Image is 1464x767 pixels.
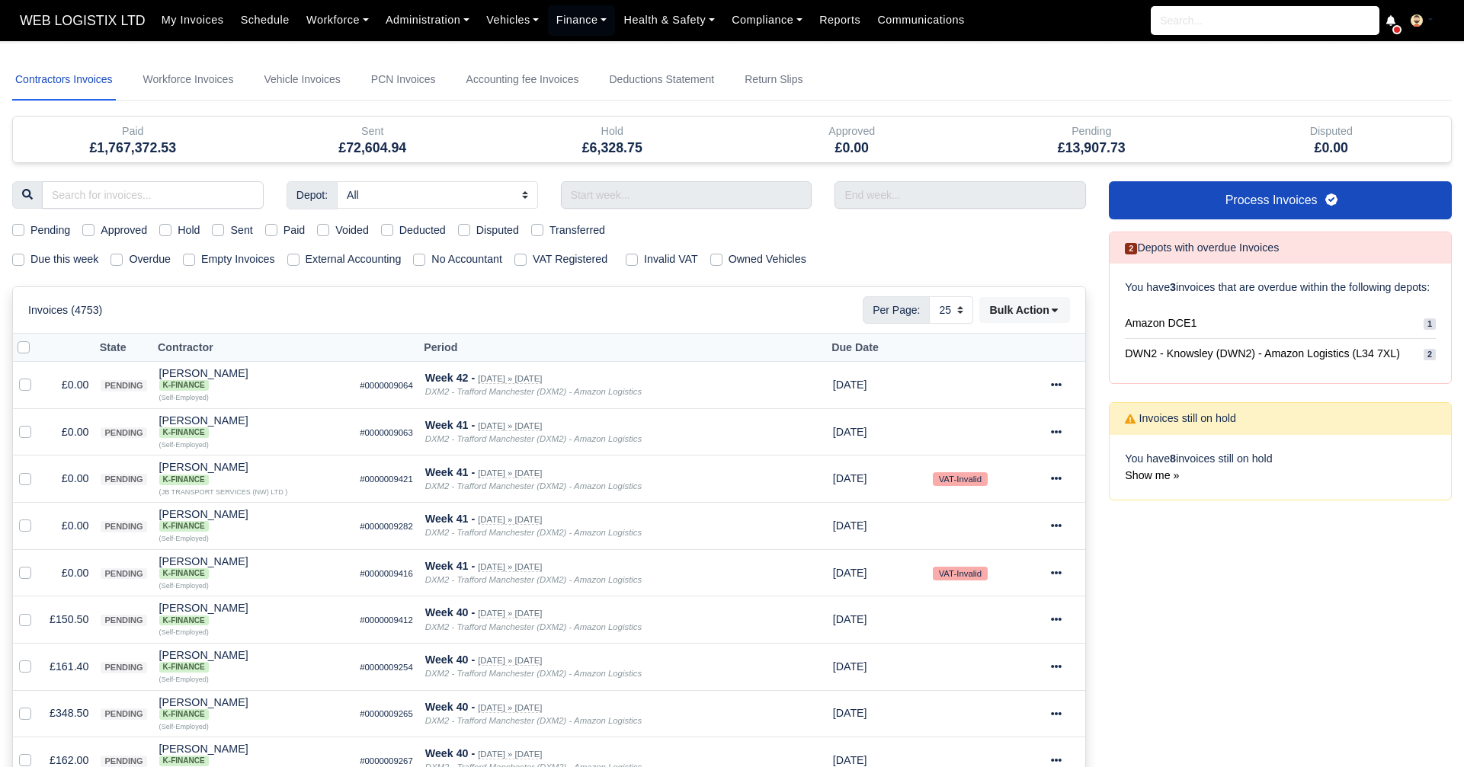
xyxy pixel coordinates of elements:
div: [PERSON_NAME] K-Finance [159,509,348,532]
div: [PERSON_NAME] K-Finance [159,368,348,391]
span: K-Finance [159,756,209,766]
small: [DATE] » [DATE] [478,468,542,478]
i: DXM2 - Trafford Manchester (DXM2) - Amazon Logistics [425,622,642,631]
strong: Week 42 - [425,372,475,384]
small: (Self-Employed) [159,676,209,683]
div: Paid [13,117,253,162]
span: 2 weeks from now [833,707,867,719]
span: K-Finance [159,662,209,673]
span: DWN2 - Knowsley (DWN2) - Amazon Logistics (L34 7XL) [1125,345,1400,363]
span: K-Finance [159,521,209,532]
i: DXM2 - Trafford Manchester (DXM2) - Amazon Logistics [425,434,642,443]
a: Health & Safety [615,5,723,35]
div: [PERSON_NAME] [159,602,348,625]
strong: Week 41 - [425,419,475,431]
label: Paid [284,222,306,239]
h6: Depots with overdue Invoices [1125,241,1279,254]
strong: Week 40 - [425,747,475,759]
button: Bulk Action [979,297,1070,323]
div: [PERSON_NAME] K-Finance [159,743,348,766]
h6: Invoices still on hold [1125,412,1236,425]
small: #0000009254 [360,663,413,672]
td: £348.50 [43,690,95,737]
label: Pending [30,222,70,239]
span: pending [101,662,146,673]
div: [PERSON_NAME] [159,697,348,720]
span: 1 month from now [833,379,867,391]
th: State [95,334,152,362]
small: [DATE] » [DATE] [478,421,542,431]
label: Sent [230,222,252,239]
i: DXM2 - Trafford Manchester (DXM2) - Amazon Logistics [425,575,642,584]
a: Amazon DCE1 1 [1125,308,1436,339]
small: #0000009063 [360,428,413,437]
h5: £0.00 [1223,140,1440,156]
strong: Week 41 - [425,466,475,478]
a: Return Slips [742,59,806,101]
span: K-Finance [159,615,209,626]
input: Search for invoices... [42,181,264,209]
span: pending [101,474,146,485]
a: Show me » [1125,469,1179,481]
span: 3 weeks from now [833,567,867,579]
i: DXM2 - Trafford Manchester (DXM2) - Amazon Logistics [425,716,642,725]
a: Communications [869,5,973,35]
a: Deductions Statement [606,59,717,101]
small: [DATE] » [DATE] [478,562,542,572]
label: Voided [335,222,369,239]
label: No Accountant [431,251,502,268]
a: Reports [811,5,869,35]
div: [PERSON_NAME] K-Finance [159,556,348,579]
label: Deducted [399,222,446,239]
a: My Invoices [153,5,232,35]
i: DXM2 - Trafford Manchester (DXM2) - Amazon Logistics [425,528,642,537]
span: K-Finance [159,709,209,720]
h5: £0.00 [744,140,961,156]
a: Accounting fee Invoices [463,59,582,101]
div: [PERSON_NAME] [159,650,348,673]
h5: £72,604.94 [264,140,482,156]
label: Hold [178,222,200,239]
span: 3 weeks from now [833,426,867,438]
i: DXM2 - Trafford Manchester (DXM2) - Amazon Logistics [425,669,642,678]
span: Amazon DCE1 [1125,315,1197,332]
div: Approved [732,117,972,162]
span: 2 [1125,243,1137,254]
a: DWN2 - Knowsley (DWN2) - Amazon Logistics (L34 7XL) 2 [1125,339,1436,369]
div: Sent [253,117,493,162]
span: Per Page: [863,296,930,324]
label: Overdue [129,251,171,268]
input: Search... [1151,6,1379,35]
td: £150.50 [43,596,95,644]
div: [PERSON_NAME] K-Finance [159,462,348,484]
strong: Week 41 - [425,560,475,572]
span: 2 weeks from now [833,660,867,673]
small: (Self-Employed) [159,394,209,401]
input: End week... [835,181,1086,209]
small: #0000009282 [360,522,413,531]
i: DXM2 - Trafford Manchester (DXM2) - Amazon Logistics [425,481,642,491]
span: K-Finance [159,568,209,579]
td: £161.40 [43,643,95,690]
span: Depot: [287,181,338,209]
small: [DATE] » [DATE] [478,609,542,618]
small: #0000009267 [360,756,413,765]
small: (Self-Employed) [159,628,209,636]
span: 2 [1424,349,1436,360]
small: #0000009064 [360,381,413,390]
td: £0.00 [43,549,95,596]
td: £0.00 [43,362,95,409]
div: Pending [983,123,1200,140]
small: (Self-Employed) [159,535,209,542]
label: Disputed [476,222,519,239]
span: pending [101,568,146,580]
small: [DATE] » [DATE] [478,374,542,384]
a: Vehicles [478,5,548,35]
h6: Invoices (4753) [28,304,102,317]
label: External Accounting [306,251,402,268]
small: VAT-Invalid [933,472,988,486]
a: Workforce [298,5,377,35]
span: 3 weeks from now [833,472,867,484]
span: pending [101,380,146,391]
span: pending [101,756,146,767]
